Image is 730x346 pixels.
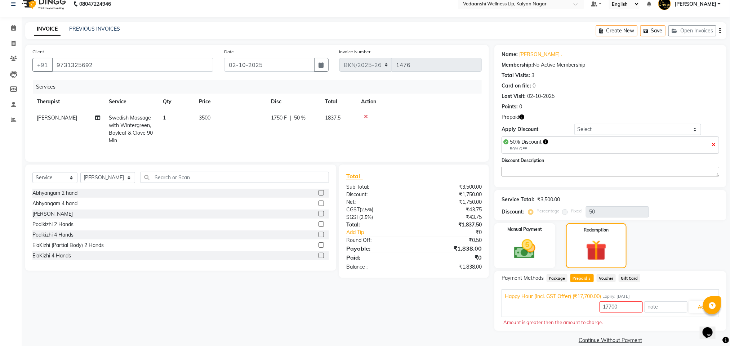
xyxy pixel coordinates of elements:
a: [PERSON_NAME] . [519,51,562,58]
div: Podikizhi 2 Hands [32,221,74,228]
div: Apply Discount [502,126,574,133]
div: 50% OFF [510,146,548,152]
span: Prepaid [502,113,519,121]
span: 1 [163,114,166,121]
div: 0 [519,103,522,111]
div: Services [33,80,487,94]
iframe: chat widget [700,317,723,339]
button: Open Invoices [668,25,716,36]
div: Name: [502,51,518,58]
span: Total [346,172,363,180]
button: Create New [596,25,637,36]
label: Fixed [571,208,582,214]
span: | [290,114,291,122]
button: Save [640,25,666,36]
th: Disc [267,94,321,110]
div: ₹0.50 [414,237,487,244]
a: INVOICE [34,23,61,36]
span: 50 % [294,114,306,122]
span: 1837.5 [325,114,340,121]
div: Paid: [341,253,414,262]
div: ₹43.75 [414,206,487,214]
div: Sub Total: [341,183,414,191]
div: Total: [341,221,414,229]
div: 02-10-2025 [527,93,555,100]
span: CGST [346,206,360,213]
label: Invoice Number [339,49,371,55]
div: ₹1,837.50 [414,221,487,229]
input: Search or Scan [141,172,329,183]
th: Price [195,94,267,110]
div: [PERSON_NAME] [32,210,73,218]
img: _gift.svg [579,238,613,263]
span: Payment Methods [502,274,544,282]
th: Total [321,94,357,110]
div: ₹0 [414,253,487,262]
div: Last Visit: [502,93,526,100]
div: Discount: [502,208,524,216]
div: ( ) [341,206,414,214]
th: Therapist [32,94,104,110]
div: 0 [533,82,535,90]
div: ElaKizhi 4 Hands [32,252,71,260]
span: Package [547,274,567,282]
span: [PERSON_NAME] [37,114,77,121]
input: note [644,301,687,313]
span: [PERSON_NAME] [675,0,716,8]
div: Abhyangam 4 hand [32,200,77,207]
span: SGST [346,214,359,220]
th: Service [104,94,159,110]
div: No Active Membership [502,61,719,69]
span: Expiry: [DATE] [602,293,630,300]
th: Action [357,94,482,110]
span: 2.5% [361,207,372,212]
div: Abhyangam 2 hand [32,189,77,197]
span: Swedish Massage with Wintergreen, Bayleaf & Clove 90 Min [109,114,153,144]
div: Podikizhi 4 Hands [32,231,74,239]
div: ₹1,750.00 [414,198,487,206]
th: Qty [159,94,195,110]
div: ₹1,838.00 [414,244,487,253]
label: Discount Description [502,157,544,164]
span: Voucher [597,274,616,282]
img: _cash.svg [507,237,542,261]
div: Net: [341,198,414,206]
label: Date [224,49,234,55]
div: Balance : [341,263,414,271]
div: Total Visits: [502,72,530,79]
div: ₹3,500.00 [537,196,560,203]
label: Percentage [537,208,560,214]
span: 1750 F [271,114,287,122]
div: ElaKizhi (Partial Body) 2 Hands [32,242,104,249]
a: Add Tip [341,229,426,236]
span: Prepaid [570,274,594,282]
div: Membership: [502,61,533,69]
span: 1 [588,277,592,281]
span: 2.5% [361,214,371,220]
div: ( ) [341,214,414,221]
a: PREVIOUS INVOICES [69,26,120,32]
div: Service Total: [502,196,534,203]
div: 3 [531,72,534,79]
button: +91 [32,58,53,72]
div: Payable: [341,244,414,253]
button: Add [689,301,715,313]
span: Gift Card [619,274,640,282]
label: Client [32,49,44,55]
span: 3500 [199,114,210,121]
input: Search by Name/Mobile/Email/Code [52,58,213,72]
label: Redemption [584,227,609,233]
div: ₹43.75 [414,214,487,221]
div: ₹3,500.00 [414,183,487,191]
div: ₹1,750.00 [414,191,487,198]
div: Round Off: [341,237,414,244]
div: ₹1,838.00 [414,263,487,271]
span: Happy Hour (Incl. GST Offer) (₹17,700.00) [505,293,601,300]
div: Card on file: [502,82,531,90]
div: ₹0 [426,229,487,236]
input: Amount [600,301,643,313]
div: Discount: [341,191,414,198]
div: Points: [502,103,518,111]
a: Continue Without Payment [496,337,725,344]
div: Amount is greater then the amount to charge. [503,319,717,326]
